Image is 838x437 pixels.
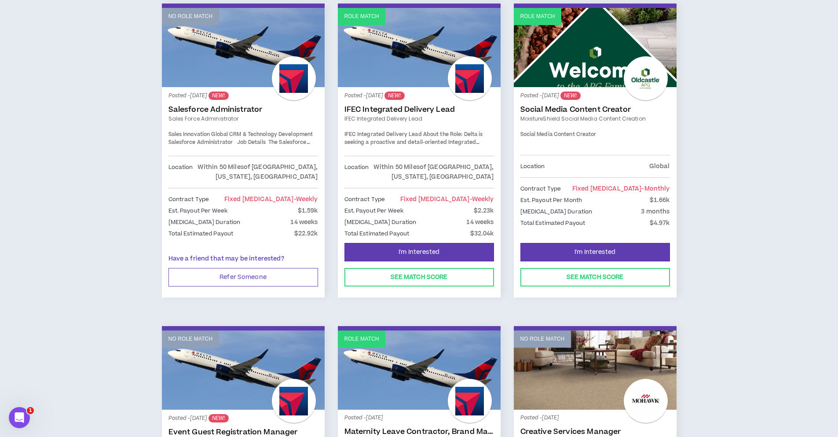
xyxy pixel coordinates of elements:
[520,105,670,114] a: Social Media Content Creator
[520,92,670,100] p: Posted - [DATE]
[168,131,210,138] strong: Sales Innovation
[168,12,213,21] p: No Role Match
[520,243,670,261] button: I'm Interested
[237,139,266,146] strong: Job Details
[641,207,670,217] p: 3 months
[162,8,325,87] a: No Role Match
[520,115,670,123] a: MoistureShield Social Media Content Creation
[520,218,586,228] p: Total Estimated Payout
[649,162,670,171] p: Global
[466,217,494,227] p: 14 weeks
[9,407,30,428] iframe: Intercom live chat
[369,162,494,182] p: Within 50 Miles of [GEOGRAPHIC_DATA], [US_STATE], [GEOGRAPHIC_DATA]
[168,414,318,422] p: Posted - [DATE]
[520,131,596,138] span: Social Media Content Creator
[344,414,494,422] p: Posted - [DATE]
[294,195,318,204] span: - weekly
[470,229,494,239] p: $32.04k
[560,92,580,100] sup: NEW!
[520,162,545,171] p: Location
[294,229,318,239] p: $22.92k
[209,414,228,422] sup: NEW!
[168,254,318,264] p: Have a friend that may be interested?
[641,184,670,193] span: - monthly
[168,335,213,343] p: No Role Match
[290,217,318,227] p: 14 weeks
[474,206,494,216] p: $2.23k
[344,217,417,227] p: [MEDICAL_DATA] Duration
[399,248,439,257] span: I'm Interested
[193,162,318,182] p: Within 50 Miles of [GEOGRAPHIC_DATA], [US_STATE], [GEOGRAPHIC_DATA]
[211,131,313,138] strong: Global CRM & Technology Development
[168,162,193,182] p: Location
[338,8,501,87] a: Role Match
[168,115,318,123] a: Sales Force Administrator
[520,207,593,217] p: [MEDICAL_DATA] Duration
[520,268,670,286] button: See Match Score
[572,184,670,193] span: Fixed [MEDICAL_DATA]
[344,12,379,21] p: Role Match
[168,268,318,286] button: Refer Someone
[344,115,494,123] a: IFEC Integrated Delivery Lead
[344,92,494,100] p: Posted - [DATE]
[168,139,233,146] strong: Salesforce Administrator
[168,428,318,437] a: Event Guest Registration Manager
[168,206,227,216] p: Est. Payout Per Week
[168,195,209,204] p: Contract Type
[168,217,241,227] p: [MEDICAL_DATA] Duration
[344,206,403,216] p: Est. Payout Per Week
[344,243,494,261] button: I'm Interested
[344,335,379,343] p: Role Match
[520,414,670,422] p: Posted - [DATE]
[384,92,404,100] sup: NEW!
[344,162,369,182] p: Location
[423,131,463,138] strong: About the Role:
[209,92,228,100] sup: NEW!
[338,331,501,410] a: Role Match
[650,218,670,228] p: $4.97k
[344,427,494,436] a: Maternity Leave Contractor, Brand Marketing Manager (Cobrand Partnerships)
[344,105,494,114] a: IFEC Integrated Delivery Lead
[344,195,385,204] p: Contract Type
[514,331,677,410] a: No Role Match
[520,195,582,205] p: Est. Payout Per Month
[514,8,677,87] a: Role Match
[400,195,494,204] span: Fixed [MEDICAL_DATA]
[344,229,410,239] p: Total Estimated Payout
[520,335,565,343] p: No Role Match
[168,92,318,100] p: Posted - [DATE]
[520,184,561,194] p: Contract Type
[650,195,670,205] p: $1.66k
[520,12,555,21] p: Role Match
[470,195,494,204] span: - weekly
[298,206,318,216] p: $1.59k
[27,407,34,414] span: 1
[575,248,615,257] span: I'm Interested
[168,229,234,239] p: Total Estimated Payout
[162,331,325,410] a: No Role Match
[344,131,422,138] strong: IFEC Integrated Delivery Lead
[520,427,670,436] a: Creative Services Manager
[224,195,318,204] span: Fixed [MEDICAL_DATA]
[344,268,494,286] button: See Match Score
[168,105,318,114] a: Salesforce Administrator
